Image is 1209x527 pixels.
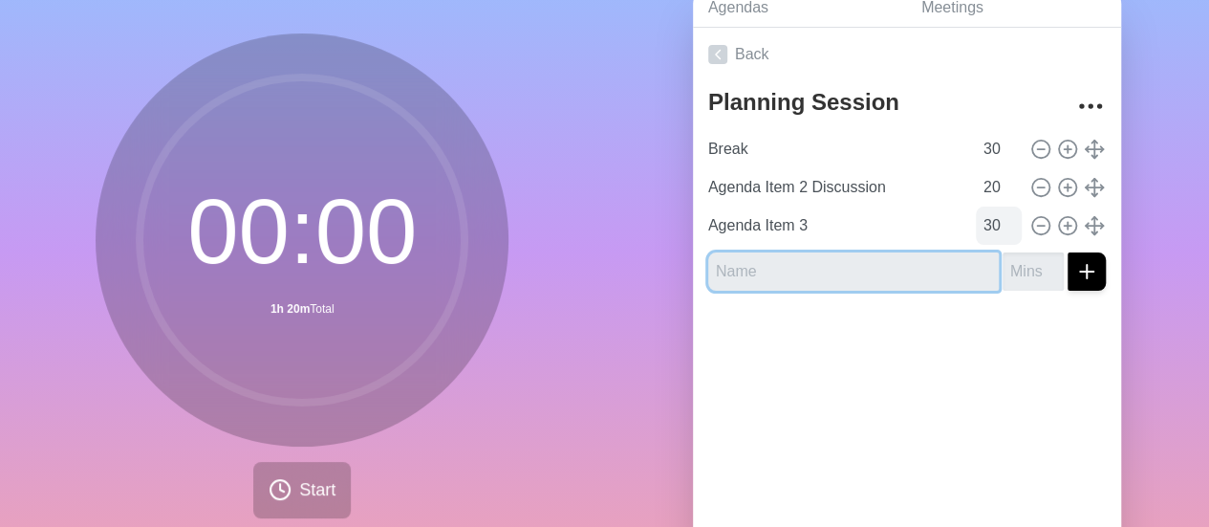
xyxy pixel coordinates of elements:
[253,462,351,518] button: Start
[299,477,335,503] span: Start
[701,168,972,207] input: Name
[701,207,972,245] input: Name
[1071,87,1110,125] button: More
[1003,253,1064,291] input: Mins
[976,207,1022,245] input: Mins
[708,253,999,291] input: Name
[701,130,972,168] input: Name
[976,130,1022,168] input: Mins
[976,168,1022,207] input: Mins
[693,28,1121,81] a: Back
